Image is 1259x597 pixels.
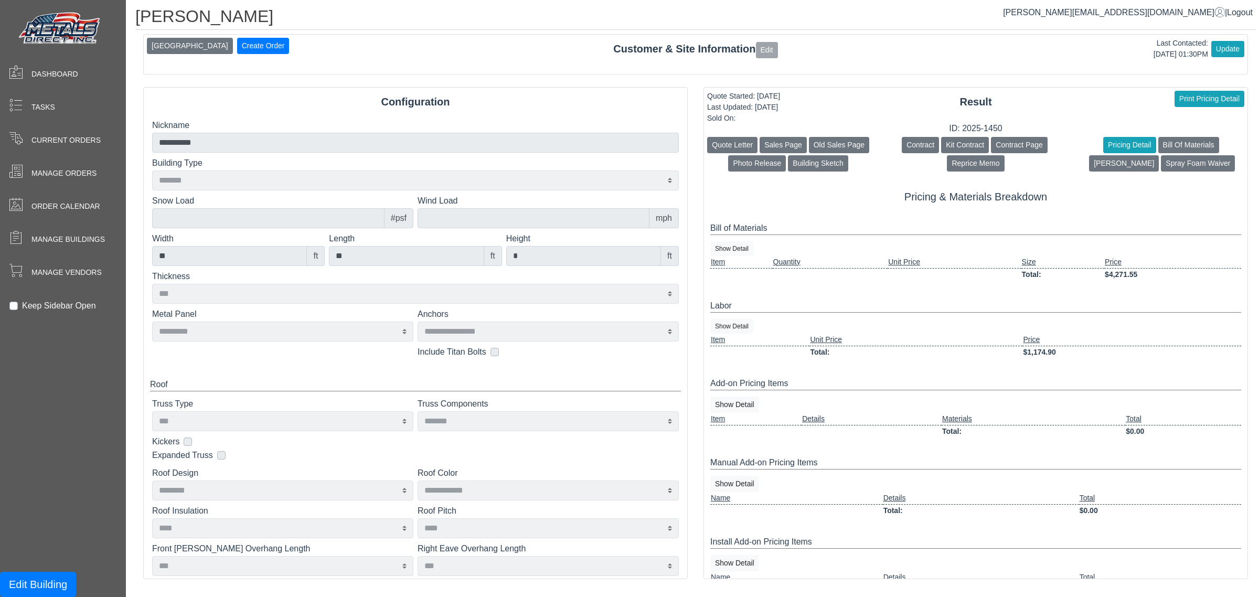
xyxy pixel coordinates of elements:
button: Contract Page [991,137,1048,153]
button: Show Detail [710,476,759,492]
td: Unit Price [809,334,1022,346]
div: Result [704,94,1247,110]
td: Total: [883,504,1079,517]
td: Name [710,492,883,505]
span: Dashboard [31,69,78,80]
button: [PERSON_NAME] [1089,155,1159,172]
td: $1,174.90 [1022,346,1241,358]
label: Roof Pitch [418,505,679,517]
td: Details [883,571,1079,584]
button: Show Detail [710,319,753,334]
div: Roof [150,378,681,391]
td: Total: [1021,268,1105,281]
div: Install Add-on Pricing Items [710,536,1241,549]
span: Manage Vendors [31,267,102,278]
button: Photo Release [728,155,786,172]
td: $0.00 [1079,504,1241,517]
label: Nickname [152,119,679,132]
td: Total: [942,425,1125,438]
td: Details [802,413,942,425]
label: Truss Type [152,398,413,410]
button: Create Order [237,38,290,54]
div: ID: 2025-1450 [704,122,1247,135]
button: Show Detail [710,555,759,571]
div: Configuration [144,94,687,110]
button: Old Sales Page [809,137,869,153]
button: Edit [756,42,778,58]
div: Last Contacted: [DATE] 01:30PM [1154,38,1208,60]
button: Print Pricing Detail [1175,91,1244,107]
div: | [1003,6,1253,19]
div: ft [306,246,325,266]
td: Size [1021,256,1105,269]
label: Right Eave Overhang Length [418,542,679,555]
button: Quote Letter [707,137,757,153]
label: Roof Insulation [152,505,413,517]
td: Total: [809,346,1022,358]
td: Details [883,492,1079,505]
td: Price [1104,256,1241,269]
label: Thickness [152,270,679,283]
img: Metals Direct Inc Logo [16,9,105,48]
label: Kickers [152,435,179,448]
label: Roof Color [418,467,679,479]
div: mph [649,208,679,228]
div: Bill of Materials [710,222,1241,235]
td: Item [710,334,809,346]
span: Tasks [31,102,55,113]
button: Building Sketch [788,155,848,172]
button: [GEOGRAPHIC_DATA] [147,38,233,54]
td: Quantity [773,256,888,269]
button: Show Detail [710,241,753,256]
span: Manage Orders [31,168,97,179]
h1: [PERSON_NAME] [135,6,1256,30]
td: Total [1079,571,1241,584]
h5: Pricing & Materials Breakdown [710,190,1241,203]
button: Spray Foam Waiver [1161,155,1235,172]
label: Length [329,232,502,245]
td: Item [710,256,773,269]
div: Sold On: [707,113,780,124]
label: Metal Panel [152,308,413,321]
label: Height [506,232,679,245]
button: Pricing Detail [1103,137,1156,153]
button: Update [1211,41,1244,57]
label: Keep Sidebar Open [22,300,96,312]
button: Show Detail [710,397,759,413]
label: Roof Design [152,467,413,479]
span: Manage Buildings [31,234,105,245]
span: Logout [1227,8,1253,17]
td: Materials [942,413,1125,425]
label: Anchors [418,308,679,321]
div: #psf [384,208,413,228]
td: Total [1125,413,1241,425]
label: Wind Load [418,195,679,207]
label: Expanded Truss [152,449,213,462]
div: Add-on Pricing Items [710,377,1241,390]
td: Item [710,413,802,425]
div: Customer & Site Information [144,41,1247,58]
td: Total [1079,492,1241,505]
label: Include Titan Bolts [418,346,486,358]
button: Sales Page [760,137,807,153]
td: $4,271.55 [1104,268,1241,281]
button: Reprice Memo [947,155,1004,172]
td: Unit Price [888,256,1021,269]
div: ft [484,246,502,266]
a: [PERSON_NAME][EMAIL_ADDRESS][DOMAIN_NAME] [1003,8,1225,17]
span: Order Calendar [31,201,100,212]
div: Quote Started: [DATE] [707,91,780,102]
label: Snow Load [152,195,413,207]
div: Manual Add-on Pricing Items [710,456,1241,470]
div: ft [660,246,679,266]
td: $0.00 [1125,425,1241,438]
label: Width [152,232,325,245]
button: Bill Of Materials [1158,137,1219,153]
label: Building Type [152,157,679,169]
button: Contract [902,137,939,153]
button: Kit Contract [941,137,989,153]
label: Truss Components [418,398,679,410]
td: Price [1022,334,1241,346]
td: Name [710,571,883,584]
